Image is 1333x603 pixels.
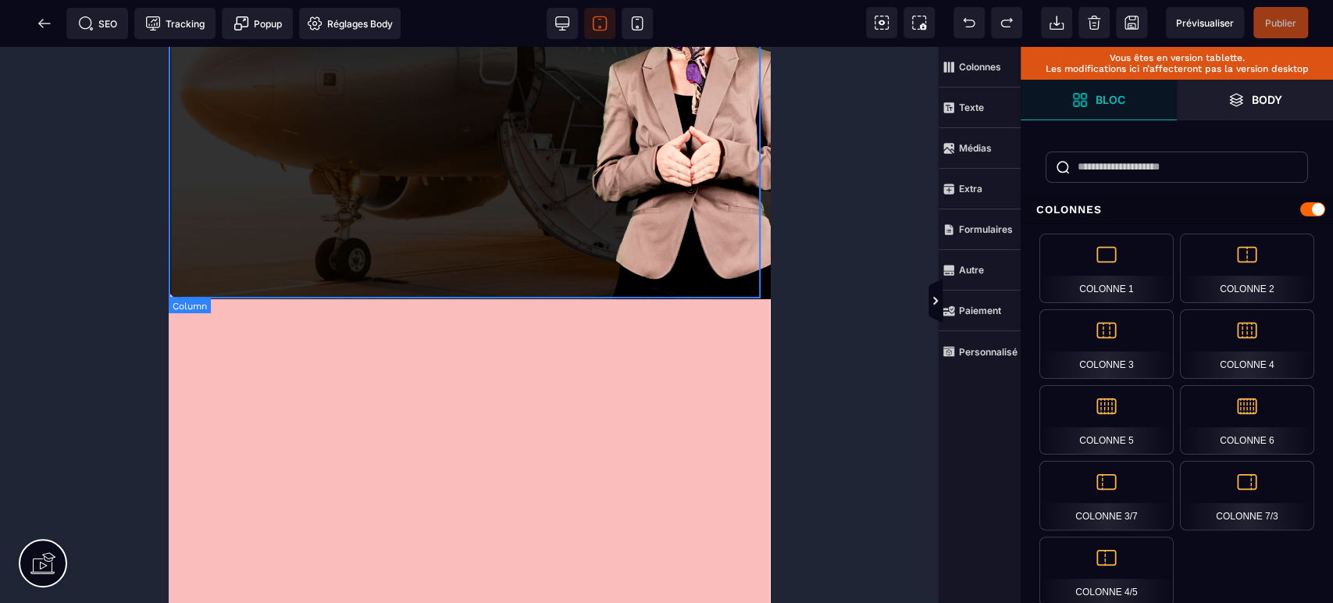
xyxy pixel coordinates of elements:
strong: Médias [959,142,992,154]
strong: Colonnes [959,61,1001,73]
span: SEO [78,16,117,31]
div: Colonnes [1021,195,1333,224]
span: Autre [939,250,1021,291]
span: Favicon [299,8,401,39]
strong: Paiement [959,305,1001,316]
div: Colonne 3/7 [1039,461,1174,530]
strong: Texte [959,102,984,113]
span: Médias [939,128,1021,169]
span: Code de suivi [134,8,216,39]
span: Nettoyage [1078,7,1110,38]
span: Personnalisé [939,331,1021,372]
span: Voir tablette [584,8,615,39]
span: Popup [233,16,282,31]
span: Capture d'écran [904,7,935,38]
strong: Extra [959,183,982,194]
div: Colonne 2 [1180,234,1314,303]
span: Créer une alerte modale [222,8,293,39]
div: Colonne 1 [1039,234,1174,303]
span: Formulaires [939,209,1021,250]
span: Importer [1041,7,1072,38]
div: Colonne 5 [1039,385,1174,455]
span: Retour [29,8,60,39]
div: Colonne 6 [1180,385,1314,455]
span: Métadata SEO [66,8,128,39]
span: Rétablir [991,7,1022,38]
p: Les modifications ici n’affecteront pas la version desktop [1028,63,1325,74]
span: Ouvrir les calques [1177,80,1333,120]
strong: Formulaires [959,223,1013,235]
span: Enregistrer le contenu [1253,7,1308,38]
span: Réglages Body [307,16,393,31]
strong: Bloc [1096,94,1125,105]
strong: Body [1252,94,1282,105]
span: Publier [1265,17,1296,29]
p: Vous êtes en version tablette. [1028,52,1325,63]
span: Afficher les vues [1021,278,1036,325]
span: Enregistrer [1116,7,1147,38]
span: Tracking [145,16,205,31]
span: Ouvrir les blocs [1021,80,1177,120]
span: Colonnes [939,47,1021,87]
span: Paiement [939,291,1021,331]
strong: Personnalisé [959,346,1018,358]
span: Prévisualiser [1176,17,1234,29]
div: Colonne 4 [1180,309,1314,379]
span: Aperçu [1166,7,1244,38]
span: Voir bureau [547,8,578,39]
span: Voir les composants [866,7,897,38]
span: Extra [939,169,1021,209]
div: Colonne 7/3 [1180,461,1314,530]
div: Colonne 3 [1039,309,1174,379]
span: Texte [939,87,1021,128]
span: Voir mobile [622,8,653,39]
span: Défaire [953,7,985,38]
strong: Autre [959,264,984,276]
